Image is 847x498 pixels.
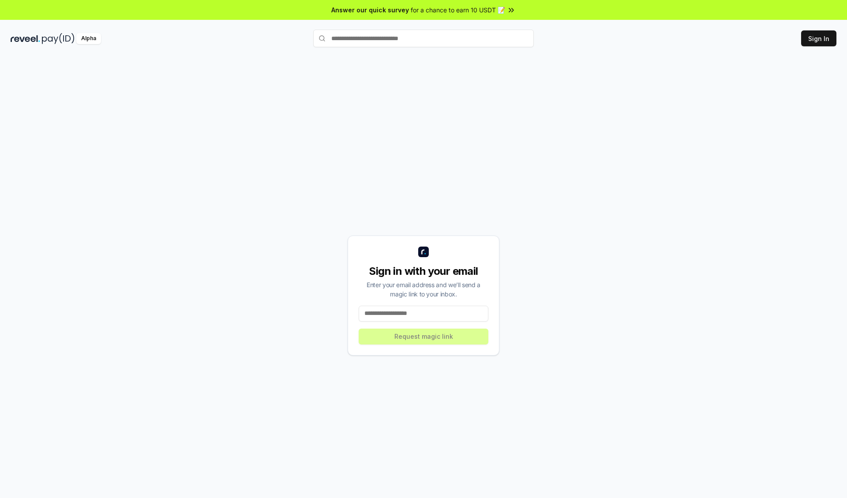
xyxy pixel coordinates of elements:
button: Sign In [801,30,836,46]
span: for a chance to earn 10 USDT 📝 [411,5,505,15]
span: Answer our quick survey [331,5,409,15]
img: reveel_dark [11,33,40,44]
img: logo_small [418,247,429,257]
div: Sign in with your email [359,264,488,278]
div: Alpha [76,33,101,44]
div: Enter your email address and we’ll send a magic link to your inbox. [359,280,488,299]
img: pay_id [42,33,75,44]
